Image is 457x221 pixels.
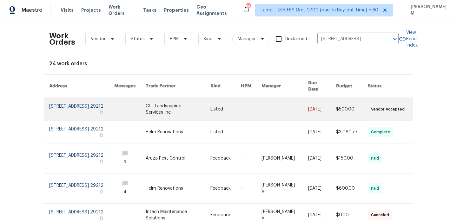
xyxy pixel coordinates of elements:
td: - [256,121,303,143]
span: Tamp[…]3:59:59 Gmt 0700 (pacific Daylight Time) + 60 [261,7,378,13]
span: Projects [81,7,101,13]
span: Visits [61,7,74,13]
button: Open [390,35,399,43]
span: Manager [238,36,256,42]
span: HPM [170,36,179,42]
td: Listed [205,121,236,143]
th: Address [44,75,109,98]
th: Manager [256,75,303,98]
span: Work Orders [109,4,136,16]
span: Tasks [143,8,156,12]
button: Copy Address [98,189,104,194]
td: - [236,174,256,204]
td: Aruza Pest Control [141,143,205,174]
button: Copy Address [98,159,104,164]
td: - [236,143,256,174]
span: Status [131,36,145,42]
td: [PERSON_NAME] V [256,174,303,204]
td: Listed [205,98,236,121]
td: Feedback [205,143,236,174]
th: Due Date [303,75,331,98]
button: Copy Address [98,132,104,138]
span: Kind [204,36,213,42]
th: Trade Partner [141,75,205,98]
th: HPM [236,75,256,98]
td: Feedback [205,174,236,204]
span: Unclaimed [285,36,307,42]
span: Maestro [22,7,43,13]
th: Budget [331,75,363,98]
th: Kind [205,75,236,98]
button: Copy Address [98,215,104,221]
a: View Reno Index [399,29,418,48]
td: - [236,121,256,143]
th: Messages [109,75,141,98]
span: Geo Assignments [196,4,235,16]
h2: Work Orders [49,33,75,45]
td: [PERSON_NAME] [256,143,303,174]
input: Enter in an address [317,34,381,44]
button: Copy Address [98,110,104,115]
div: 24 work orders [49,60,408,67]
td: CLT Landscaping Services Inc. [141,98,205,121]
td: Helm Renovations [141,174,205,204]
span: Properties [164,7,189,13]
td: - [256,98,303,121]
div: 551 [246,4,250,10]
span: Vendor [91,36,106,42]
td: - [236,98,256,121]
th: Status [363,75,413,98]
span: [PERSON_NAME] M [408,4,447,16]
td: Helm Renovations [141,121,205,143]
